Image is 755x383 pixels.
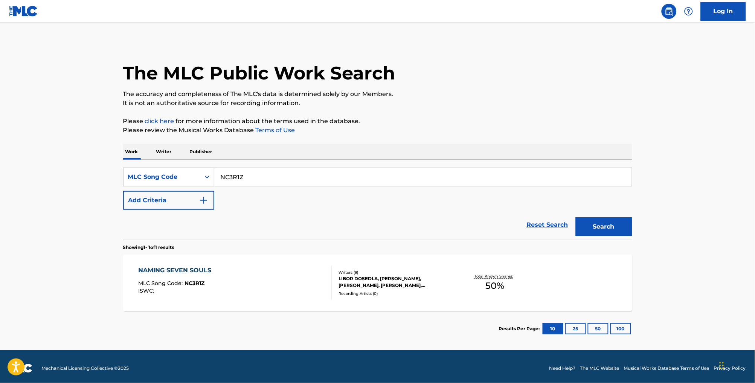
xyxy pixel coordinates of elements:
span: MLC Song Code : [138,280,185,287]
a: Privacy Policy [714,365,746,372]
span: NC3R1Z [185,280,204,287]
div: Drag [720,354,724,377]
span: Mechanical Licensing Collective © 2025 [41,365,129,372]
p: Work [123,144,140,160]
a: NAMING SEVEN SOULSMLC Song Code:NC3R1ZISWC:Writers (9)LIBOR DOSEDLA, [PERSON_NAME], [PERSON_NAME]... [123,255,632,311]
p: Please review the Musical Works Database [123,126,632,135]
div: Writers ( 9 ) [339,270,453,275]
span: 50 % [485,279,504,293]
div: Recording Artists ( 0 ) [339,291,453,296]
form: Search Form [123,168,632,240]
a: Need Help? [549,365,576,372]
p: It is not an authoritative source for recording information. [123,99,632,108]
p: Results Per Page: [499,325,542,332]
div: MLC Song Code [128,172,196,182]
button: Search [576,217,632,236]
button: 25 [565,323,586,334]
button: Add Criteria [123,191,214,210]
a: click here [145,117,174,125]
button: 50 [588,323,609,334]
img: MLC Logo [9,6,38,17]
a: Reset Search [523,217,572,233]
a: The MLC Website [580,365,619,372]
button: 100 [610,323,631,334]
div: NAMING SEVEN SOULS [138,266,215,275]
p: Writer [154,144,174,160]
a: Public Search [662,4,677,19]
h1: The MLC Public Work Search [123,62,395,84]
img: search [665,7,674,16]
a: Musical Works Database Terms of Use [624,365,709,372]
p: Please for more information about the terms used in the database. [123,117,632,126]
p: Showing 1 - 1 of 1 results [123,244,174,251]
div: LIBOR DOSEDLA, [PERSON_NAME], [PERSON_NAME], [PERSON_NAME], [PERSON_NAME], [PERSON_NAME], [PERSON... [339,275,453,289]
span: ISWC : [138,287,156,294]
a: Log In [701,2,746,21]
p: The accuracy and completeness of The MLC's data is determined solely by our Members. [123,90,632,99]
div: Help [681,4,696,19]
p: Total Known Shares: [475,273,515,279]
a: Terms of Use [254,127,295,134]
iframe: Chat Widget [717,347,755,383]
img: 9d2ae6d4665cec9f34b9.svg [199,196,208,205]
p: Publisher [188,144,215,160]
img: help [684,7,693,16]
button: 10 [543,323,563,334]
